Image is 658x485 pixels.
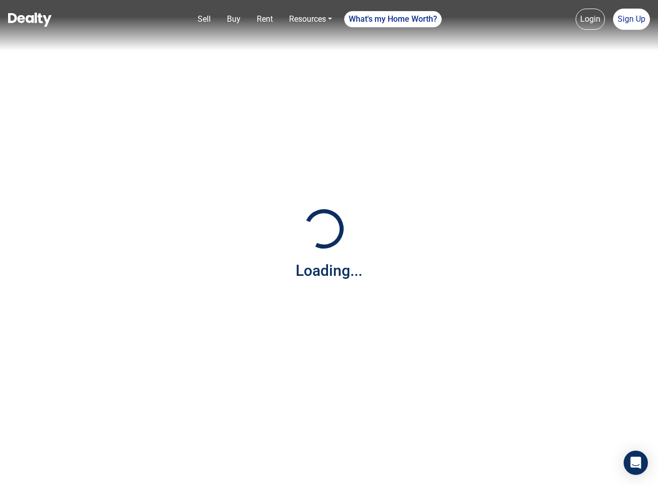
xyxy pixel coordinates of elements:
a: Buy [223,9,245,29]
a: Login [576,9,605,30]
a: Rent [253,9,277,29]
a: What's my Home Worth? [344,11,442,27]
a: Resources [285,9,336,29]
img: Loading [299,204,349,254]
div: Open Intercom Messenger [624,451,648,475]
iframe: BigID CMP Widget [5,455,35,485]
a: Sign Up [613,9,650,30]
div: Loading... [296,259,362,282]
a: Sell [194,9,215,29]
img: Dealty - Buy, Sell & Rent Homes [8,13,52,27]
